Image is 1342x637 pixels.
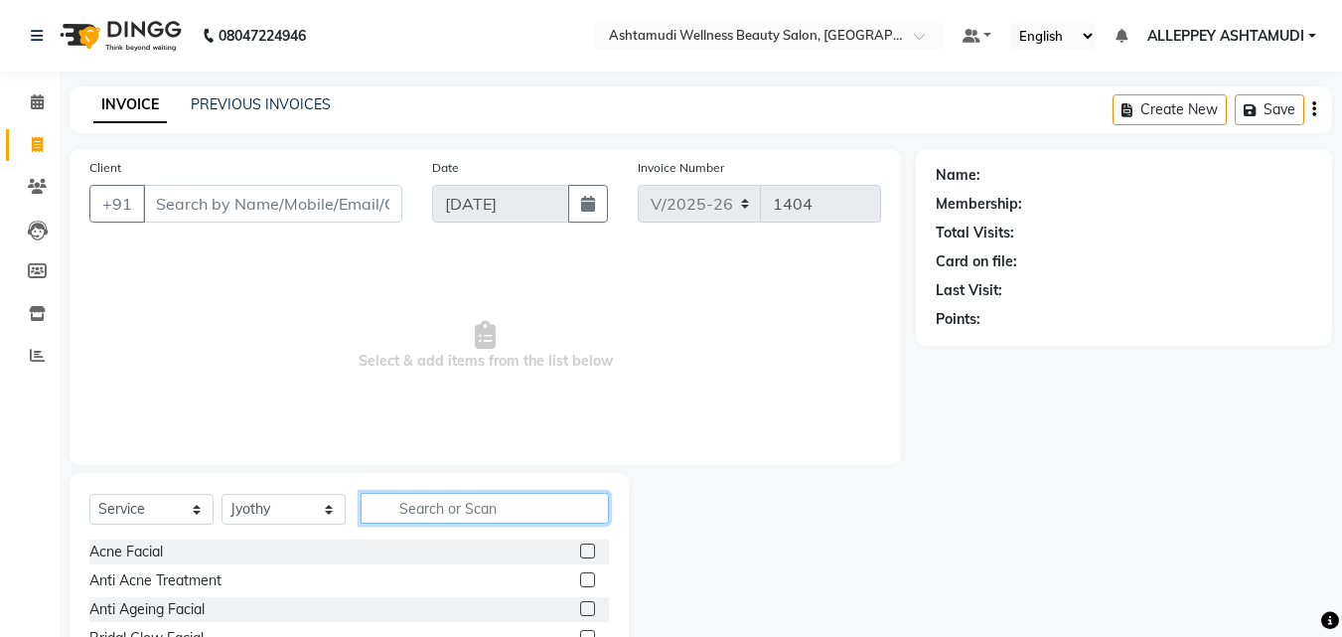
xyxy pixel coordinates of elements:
button: Save [1235,94,1304,125]
div: Acne Facial [89,542,163,562]
input: Search or Scan [361,493,609,524]
b: 08047224946 [219,8,306,64]
div: Anti Ageing Facial [89,599,205,620]
label: Invoice Number [638,159,724,177]
input: Search by Name/Mobile/Email/Code [143,185,402,223]
div: Name: [936,165,980,186]
div: Membership: [936,194,1022,215]
label: Client [89,159,121,177]
div: Anti Acne Treatment [89,570,222,591]
span: ALLEPPEY ASHTAMUDI [1147,26,1304,47]
div: Points: [936,309,980,330]
a: INVOICE [93,87,167,123]
div: Last Visit: [936,280,1002,301]
label: Date [432,159,459,177]
button: Create New [1113,94,1227,125]
button: +91 [89,185,145,223]
span: Select & add items from the list below [89,246,881,445]
div: Card on file: [936,251,1017,272]
a: PREVIOUS INVOICES [191,95,331,113]
img: logo [51,8,187,64]
div: Total Visits: [936,223,1014,243]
